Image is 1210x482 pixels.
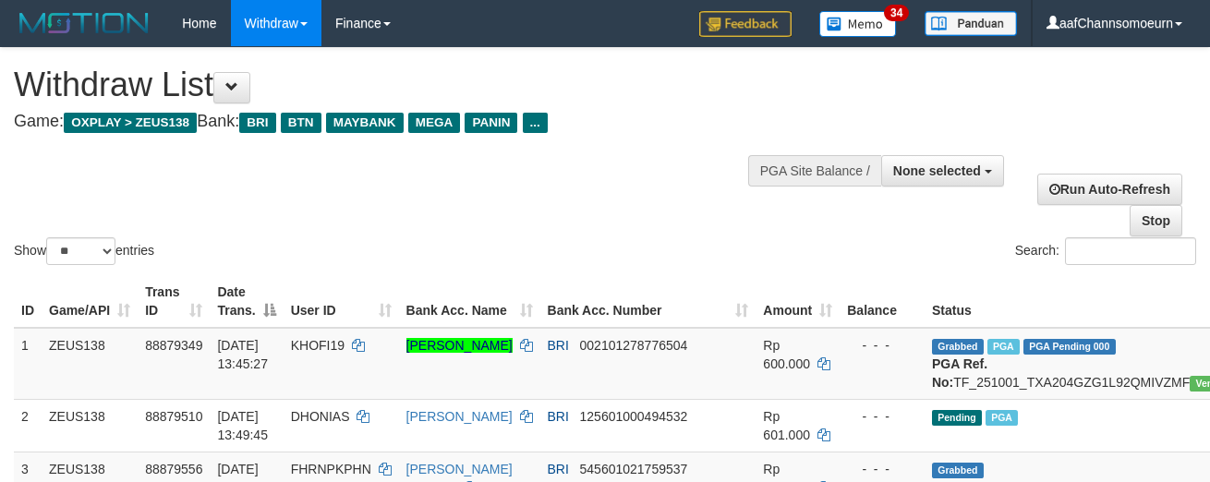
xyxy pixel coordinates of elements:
div: - - - [847,336,917,355]
span: Pending [932,410,982,426]
td: ZEUS138 [42,399,138,452]
img: Feedback.jpg [699,11,792,37]
span: PANIN [465,113,517,133]
div: PGA Site Balance / [748,155,881,187]
td: 2 [14,399,42,452]
img: MOTION_logo.png [14,9,154,37]
span: Rp 601.000 [763,409,810,442]
a: [PERSON_NAME] [406,409,513,424]
img: Button%20Memo.svg [819,11,897,37]
span: MEGA [408,113,461,133]
span: Rp 600.000 [763,338,810,371]
a: Run Auto-Refresh [1037,174,1182,205]
span: Copy 002101278776504 to clipboard [580,338,688,353]
span: PGA Pending [1023,339,1116,355]
span: BRI [239,113,275,133]
a: [PERSON_NAME] [406,338,513,353]
span: Grabbed [932,463,984,478]
span: None selected [893,163,981,178]
span: Marked by aafanarl [987,339,1020,355]
div: - - - [847,407,917,426]
span: Marked by aafanarl [986,410,1018,426]
span: 88879556 [145,462,202,476]
span: [DATE] 13:45:27 [217,338,268,371]
span: FHRNPKPHN [291,462,371,476]
div: - - - [847,460,917,478]
label: Search: [1015,237,1196,265]
span: BRI [548,338,569,353]
th: Balance [840,275,925,328]
span: DHONIAS [291,409,350,424]
td: ZEUS138 [42,328,138,400]
img: panduan.png [925,11,1017,36]
h4: Game: Bank: [14,113,788,131]
th: Game/API: activate to sort column ascending [42,275,138,328]
span: 88879349 [145,338,202,353]
span: MAYBANK [326,113,404,133]
input: Search: [1065,237,1196,265]
select: Showentries [46,237,115,265]
span: Copy 125601000494532 to clipboard [580,409,688,424]
th: Amount: activate to sort column ascending [756,275,840,328]
span: KHOFI19 [291,338,345,353]
td: 1 [14,328,42,400]
span: Copy 545601021759537 to clipboard [580,462,688,476]
th: Trans ID: activate to sort column ascending [138,275,210,328]
span: BTN [281,113,321,133]
span: 88879510 [145,409,202,424]
h1: Withdraw List [14,66,788,103]
b: PGA Ref. No: [932,356,987,390]
span: 34 [884,5,909,21]
th: Bank Acc. Name: activate to sort column ascending [399,275,540,328]
span: [DATE] 13:49:45 [217,409,268,442]
label: Show entries [14,237,154,265]
span: BRI [548,409,569,424]
th: ID [14,275,42,328]
span: OXPLAY > ZEUS138 [64,113,197,133]
th: Date Trans.: activate to sort column descending [210,275,283,328]
span: BRI [548,462,569,476]
span: ... [523,113,548,133]
span: Grabbed [932,339,984,355]
th: User ID: activate to sort column ascending [284,275,399,328]
button: None selected [881,155,1004,187]
a: Stop [1130,205,1182,236]
th: Bank Acc. Number: activate to sort column ascending [540,275,756,328]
